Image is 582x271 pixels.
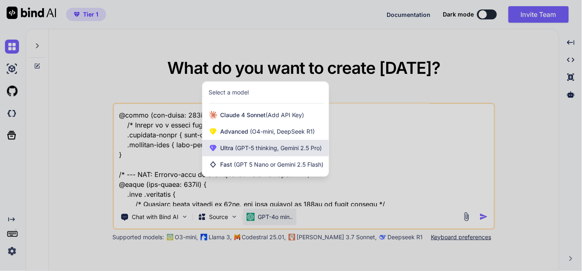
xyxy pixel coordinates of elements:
span: (Add API Key) [266,111,304,118]
span: (O4-mini, DeepSeek R1) [249,128,315,135]
span: Claude 4 Sonnet [221,111,304,119]
div: Select a model [209,88,249,97]
span: Fast [221,160,324,169]
span: Ultra [221,144,322,152]
span: (GPT-5 thinking, Gemini 2.5 Pro) [234,144,322,151]
span: Advanced [221,127,315,136]
span: (GPT 5 Nano or Gemini 2.5 Flash) [234,161,324,168]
